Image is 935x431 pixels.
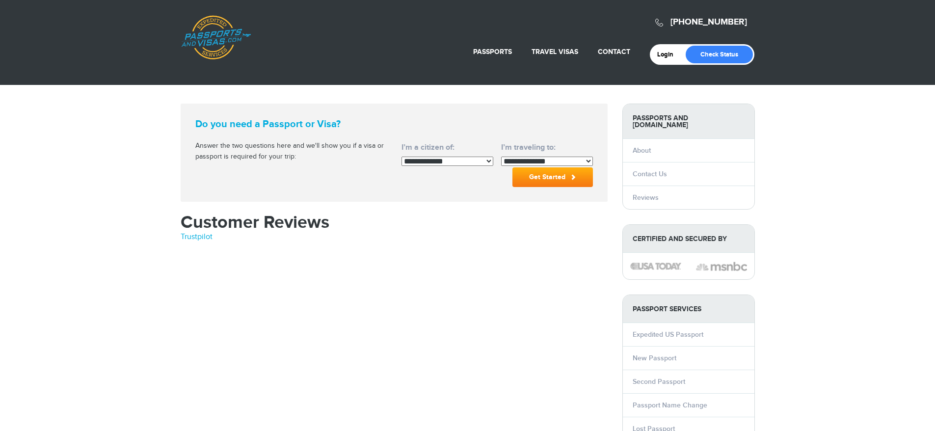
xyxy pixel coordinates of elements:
[623,104,754,139] strong: Passports and [DOMAIN_NAME]
[633,170,667,178] a: Contact Us
[623,295,754,323] strong: PASSPORT SERVICES
[696,261,747,272] img: image description
[401,142,493,154] label: I’m a citizen of:
[633,193,659,202] a: Reviews
[501,142,593,154] label: I’m traveling to:
[181,15,251,59] a: Passports & [DOMAIN_NAME]
[195,118,387,130] strong: Do you need a Passport or Visa?
[181,232,213,242] a: Trustpilot
[630,263,681,269] img: image description
[633,330,703,339] a: Expedited US Passport
[598,48,630,56] a: Contact
[532,48,578,56] a: Travel Visas
[623,225,754,253] strong: Certified and Secured by
[512,167,593,187] button: Get Started
[633,146,651,155] a: About
[195,141,387,162] p: Answer the two questions here and we'll show you if a visa or passport is required for your trip:
[670,17,747,27] a: [PHONE_NUMBER]
[686,46,753,63] a: Check Status
[633,401,707,409] a: Passport Name Change
[633,354,676,362] a: New Passport
[657,51,680,58] a: Login
[633,377,685,386] a: Second Passport
[473,48,512,56] a: Passports
[181,214,608,231] h1: Customer Reviews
